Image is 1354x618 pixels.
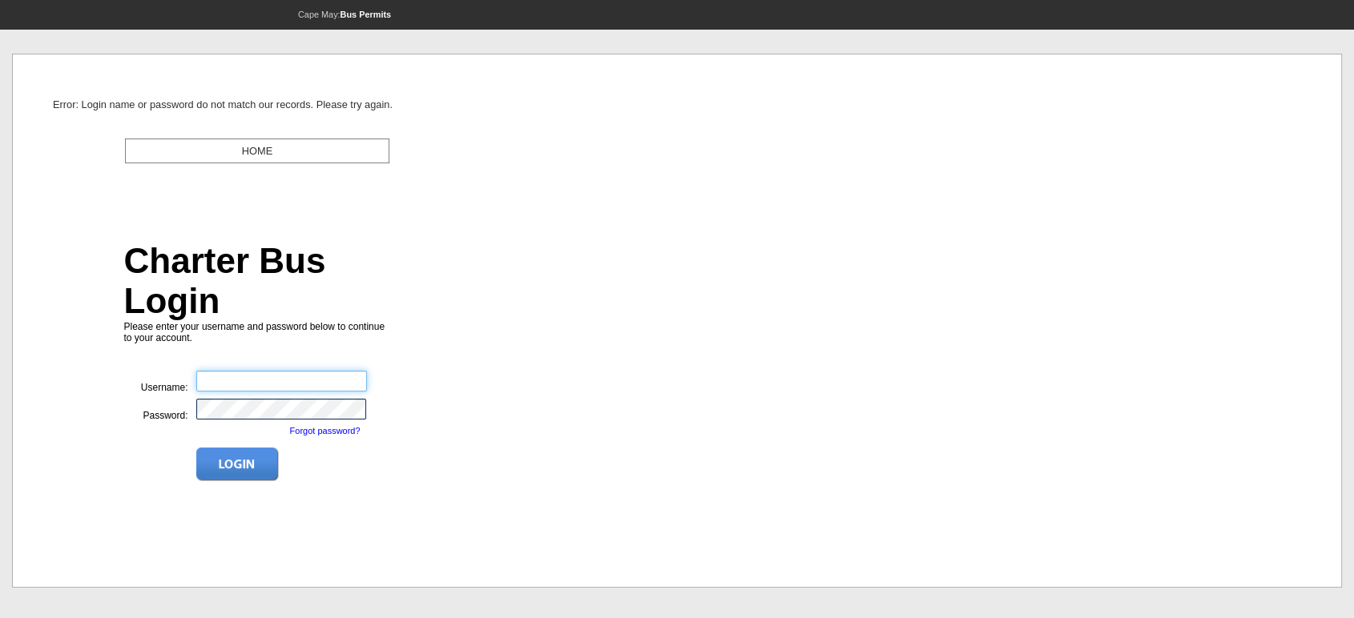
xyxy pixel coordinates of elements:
div: Username: [124,371,196,393]
a: Forgot password? [290,426,361,435]
td: Error: Login name or password do not match our records. Please try again. [49,93,397,116]
div: Password: [124,399,196,421]
center: HOME [130,143,385,159]
p: Cape May: [12,10,677,20]
h2: Charter Bus Login [124,241,391,321]
img: Image [196,447,279,481]
strong: Bus Permits [341,10,391,19]
span: Please enter your username and password below to continue to your account. [124,321,391,469]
